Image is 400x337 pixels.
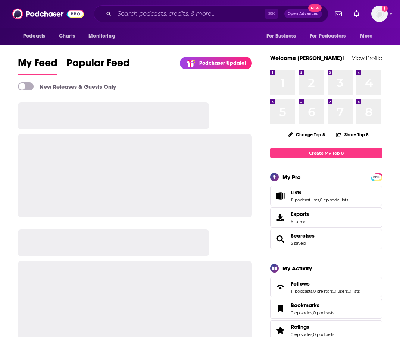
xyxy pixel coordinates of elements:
[371,6,388,22] img: User Profile
[59,31,75,41] span: Charts
[352,54,382,61] a: View Profile
[320,197,348,203] a: 0 episode lists
[23,31,45,41] span: Podcasts
[348,289,349,294] span: ,
[66,57,130,75] a: Popular Feed
[291,280,310,287] span: Follows
[291,289,312,294] a: 11 podcasts
[270,229,382,249] span: Searches
[382,6,388,12] svg: Add a profile image
[266,31,296,41] span: For Business
[282,265,312,272] div: My Activity
[291,219,309,224] span: 6 items
[291,324,334,330] a: Ratings
[291,211,309,217] span: Exports
[360,31,373,41] span: More
[261,29,305,43] button: open menu
[273,191,288,201] a: Lists
[284,9,322,18] button: Open AdvancedNew
[291,324,309,330] span: Ratings
[66,57,130,74] span: Popular Feed
[273,234,288,244] a: Searches
[312,289,313,294] span: ,
[334,289,348,294] a: 0 users
[349,289,360,294] a: 0 lists
[313,332,334,337] a: 0 podcasts
[270,299,382,319] span: Bookmarks
[283,130,329,139] button: Change Top 8
[273,212,288,223] span: Exports
[305,29,356,43] button: open menu
[313,310,334,315] a: 0 podcasts
[199,60,246,66] p: Podchaser Update!
[351,7,362,20] a: Show notifications dropdown
[270,186,382,206] span: Lists
[18,57,57,74] span: My Feed
[270,207,382,228] a: Exports
[332,7,345,20] a: Show notifications dropdown
[291,232,315,239] a: Searches
[312,332,313,337] span: ,
[291,280,360,287] a: Follows
[83,29,125,43] button: open menu
[288,12,319,16] span: Open Advanced
[312,310,313,315] span: ,
[291,241,306,246] a: 3 saved
[270,54,344,61] a: Welcome [PERSON_NAME]!
[310,31,346,41] span: For Podcasters
[273,282,288,292] a: Follows
[372,174,381,179] a: PRO
[54,29,79,43] a: Charts
[291,302,334,309] a: Bookmarks
[371,6,388,22] span: Logged in as Isabellaoidem
[270,148,382,158] a: Create My Top 8
[114,8,265,20] input: Search podcasts, credits, & more...
[18,82,116,90] a: New Releases & Guests Only
[18,29,55,43] button: open menu
[291,189,348,196] a: Lists
[88,31,115,41] span: Monitoring
[291,302,319,309] span: Bookmarks
[291,197,319,203] a: 11 podcast lists
[282,174,301,181] div: My Pro
[18,57,57,75] a: My Feed
[335,127,369,142] button: Share Top 8
[291,310,312,315] a: 0 episodes
[265,9,278,19] span: ⌘ K
[12,7,84,21] img: Podchaser - Follow, Share and Rate Podcasts
[291,189,301,196] span: Lists
[273,303,288,314] a: Bookmarks
[355,29,382,43] button: open menu
[270,277,382,297] span: Follows
[308,4,322,12] span: New
[94,5,328,22] div: Search podcasts, credits, & more...
[273,325,288,336] a: Ratings
[371,6,388,22] button: Show profile menu
[291,332,312,337] a: 0 episodes
[313,289,333,294] a: 0 creators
